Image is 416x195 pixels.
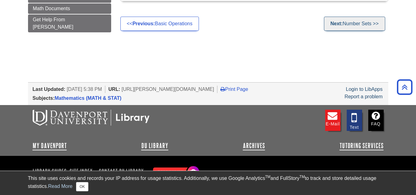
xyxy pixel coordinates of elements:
[345,94,383,99] a: Report a problem
[340,142,384,149] a: Tutoring Services
[150,164,201,181] img: Follow Us! Instagram
[346,87,382,92] a: Login to LibApps
[33,142,67,149] a: My Davenport
[28,14,111,32] a: Get Help From [PERSON_NAME]
[141,142,168,149] a: DU Library
[28,3,111,14] a: Math Documents
[108,87,120,92] span: URL:
[55,95,122,101] a: Mathematics (MATH & STAT)
[33,17,74,30] span: Get Help From [PERSON_NAME]
[122,87,214,92] span: [URL][PERSON_NAME][DOMAIN_NAME]
[33,95,55,101] span: Subjects:
[48,184,72,189] a: Read More
[33,166,95,177] a: Library Guides: Site Index
[132,21,155,26] strong: Previous:
[76,182,88,191] button: Close
[33,6,70,11] span: Math Documents
[347,110,362,131] a: Text
[220,87,248,92] a: Print Page
[368,110,384,131] a: FAQ
[330,21,343,26] strong: Next:
[265,175,270,179] sup: TM
[325,110,341,131] a: E-mail
[395,83,414,91] a: Back to Top
[324,17,385,31] a: Next:Number Sets >>
[243,142,265,149] a: Archives
[33,110,150,126] img: DU Libraries
[220,87,225,91] i: Print Page
[300,175,305,179] sup: TM
[96,166,146,177] a: Contact DU Library
[67,87,102,92] span: [DATE] 5:38 PM
[120,17,199,31] a: <<Previous:Basic Operations
[33,87,66,92] span: Last Updated:
[28,175,388,191] div: This site uses cookies and records your IP address for usage statistics. Additionally, we use Goo...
